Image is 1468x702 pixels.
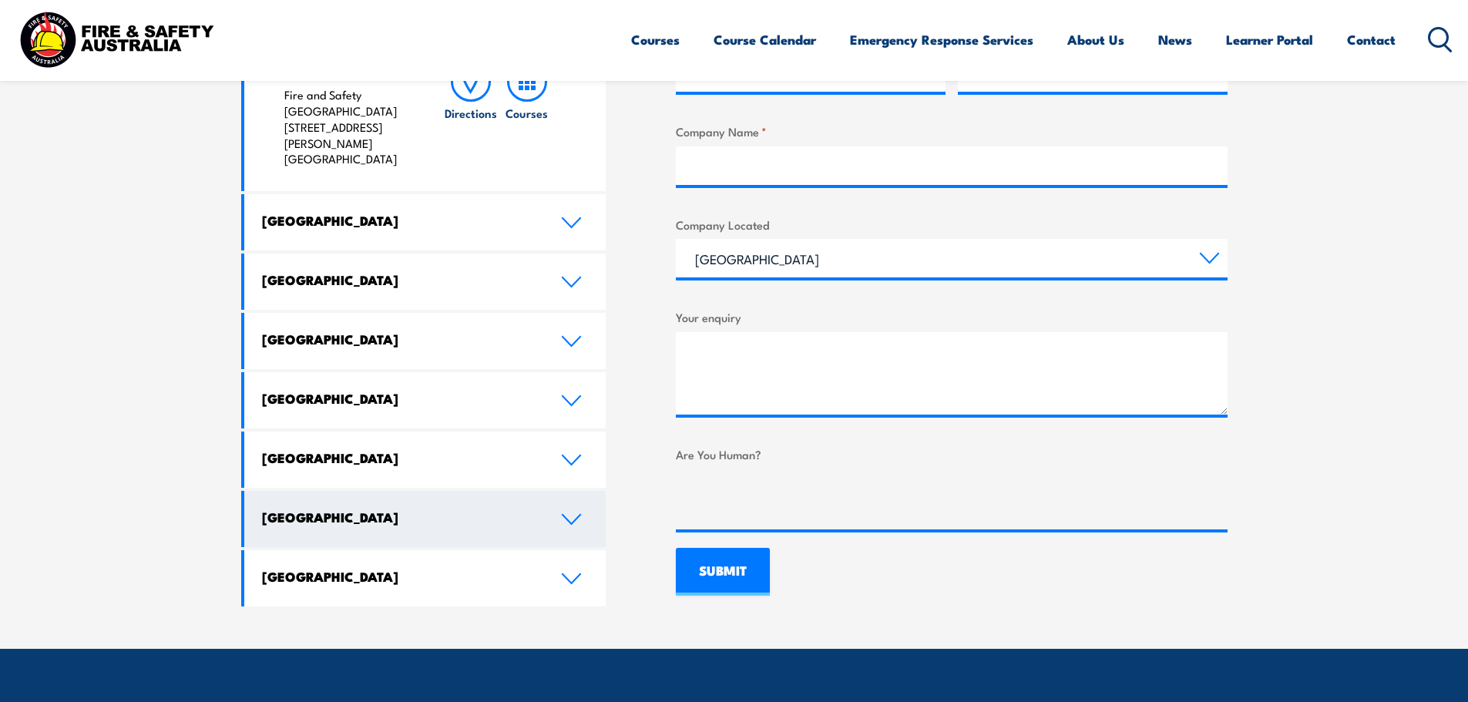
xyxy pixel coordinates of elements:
iframe: reCAPTCHA [676,469,910,529]
a: [GEOGRAPHIC_DATA] [244,313,606,369]
a: Courses [631,19,680,60]
a: [GEOGRAPHIC_DATA] [244,432,606,488]
a: News [1158,19,1192,60]
a: Course Calendar [714,19,816,60]
h4: [GEOGRAPHIC_DATA] [262,331,538,348]
h4: [GEOGRAPHIC_DATA] [262,449,538,466]
h6: Courses [506,105,548,121]
p: Fire and Safety [GEOGRAPHIC_DATA] [STREET_ADDRESS][PERSON_NAME] [GEOGRAPHIC_DATA] [284,87,413,167]
a: [GEOGRAPHIC_DATA] [244,194,606,250]
a: Learner Portal [1226,19,1313,60]
a: [GEOGRAPHIC_DATA] [244,254,606,310]
a: Contact [1347,19,1396,60]
a: [GEOGRAPHIC_DATA] [244,550,606,606]
h4: [GEOGRAPHIC_DATA] [262,390,538,407]
label: Company Located [676,216,1228,233]
h4: [GEOGRAPHIC_DATA] [262,212,538,229]
label: Your enquiry [676,308,1228,326]
a: About Us [1067,19,1124,60]
h4: [GEOGRAPHIC_DATA] [262,568,538,585]
input: SUBMIT [676,548,770,596]
a: Courses [499,62,555,167]
h4: [GEOGRAPHIC_DATA] [262,509,538,526]
a: Directions [443,62,499,167]
a: [GEOGRAPHIC_DATA] [244,372,606,428]
h4: [GEOGRAPHIC_DATA] [262,271,538,288]
label: Are You Human? [676,445,1228,463]
a: [GEOGRAPHIC_DATA] [244,491,606,547]
label: Company Name [676,123,1228,140]
a: Emergency Response Services [850,19,1033,60]
h6: Directions [445,105,497,121]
